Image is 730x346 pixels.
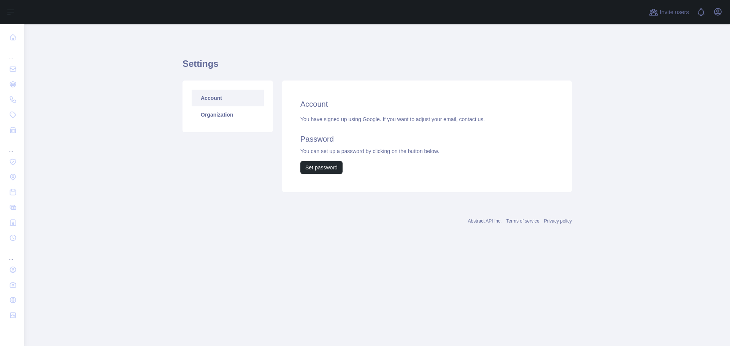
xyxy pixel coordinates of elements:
[182,58,572,76] h1: Settings
[300,161,343,174] button: Set password
[660,8,689,17] span: Invite users
[459,116,485,122] a: contact us.
[192,106,264,123] a: Organization
[468,218,502,224] a: Abstract API Inc.
[544,218,572,224] a: Privacy policy
[300,134,554,144] h2: Password
[192,90,264,106] a: Account
[6,46,18,61] div: ...
[506,218,539,224] a: Terms of service
[647,6,690,18] button: Invite users
[6,138,18,153] div: ...
[300,115,554,174] div: You have signed up using Google. If you want to adjust your email, You can set up a password by c...
[6,246,18,261] div: ...
[300,99,554,109] h2: Account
